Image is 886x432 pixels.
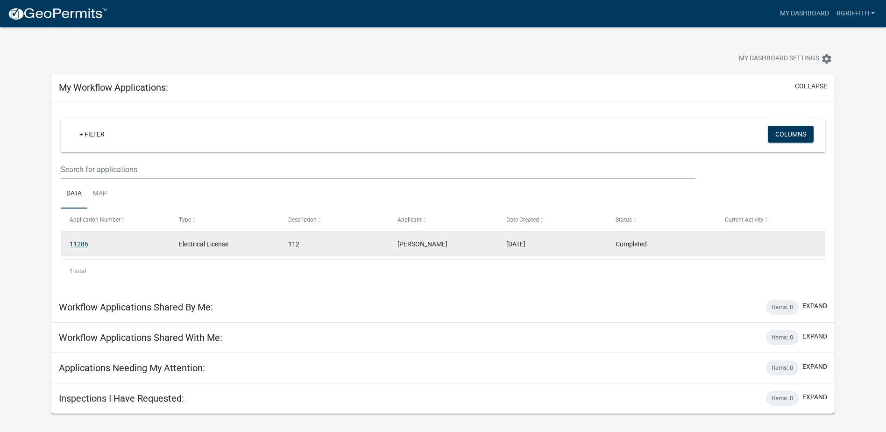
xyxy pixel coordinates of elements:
[766,391,799,406] div: Items: 0
[70,240,88,248] a: 11286
[739,53,819,65] span: My Dashboard Settings
[288,240,299,248] span: 112
[802,362,827,372] button: expand
[170,209,279,231] datatable-header-cell: Type
[768,126,814,143] button: Columns
[725,216,764,223] span: Current Activity
[279,209,389,231] datatable-header-cell: Description
[59,393,184,404] h5: Inspections I Have Requested:
[506,216,539,223] span: Date Created
[802,301,827,311] button: expand
[179,240,228,248] span: Electrical License
[497,209,607,231] datatable-header-cell: Date Created
[766,360,799,375] div: Items: 0
[61,259,825,283] div: 1 total
[795,81,827,91] button: collapse
[72,126,112,143] a: + Filter
[87,179,113,209] a: Map
[766,300,799,315] div: Items: 0
[616,240,647,248] span: Completed
[821,53,832,65] i: settings
[607,209,716,231] datatable-header-cell: Status
[388,209,497,231] datatable-header-cell: Applicant
[59,332,222,343] h5: Workflow Applications Shared With Me:
[506,240,525,248] span: 04/30/2025
[766,330,799,345] div: Items: 0
[833,5,879,22] a: RGriffith
[616,216,632,223] span: Status
[397,240,447,248] span: Rob Griffith
[288,216,317,223] span: Description
[70,216,120,223] span: Application Number
[179,216,191,223] span: Type
[776,5,833,22] a: My Dashboard
[59,302,213,313] h5: Workflow Applications Shared By Me:
[802,331,827,341] button: expand
[61,179,87,209] a: Data
[802,392,827,402] button: expand
[59,82,168,93] h5: My Workflow Applications:
[716,209,825,231] datatable-header-cell: Current Activity
[61,160,695,179] input: Search for applications
[731,50,840,68] button: My Dashboard Settingssettings
[61,209,170,231] datatable-header-cell: Application Number
[51,101,835,292] div: collapse
[397,216,422,223] span: Applicant
[59,362,205,374] h5: Applications Needing My Attention:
